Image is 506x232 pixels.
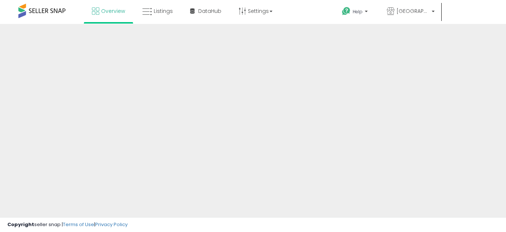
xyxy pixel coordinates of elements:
[7,221,128,228] div: seller snap | |
[342,7,351,16] i: Get Help
[101,7,125,15] span: Overview
[7,221,34,228] strong: Copyright
[396,7,430,15] span: [GEOGRAPHIC_DATA]
[198,7,221,15] span: DataHub
[95,221,128,228] a: Privacy Policy
[336,1,375,24] a: Help
[154,7,173,15] span: Listings
[63,221,94,228] a: Terms of Use
[353,8,363,15] span: Help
